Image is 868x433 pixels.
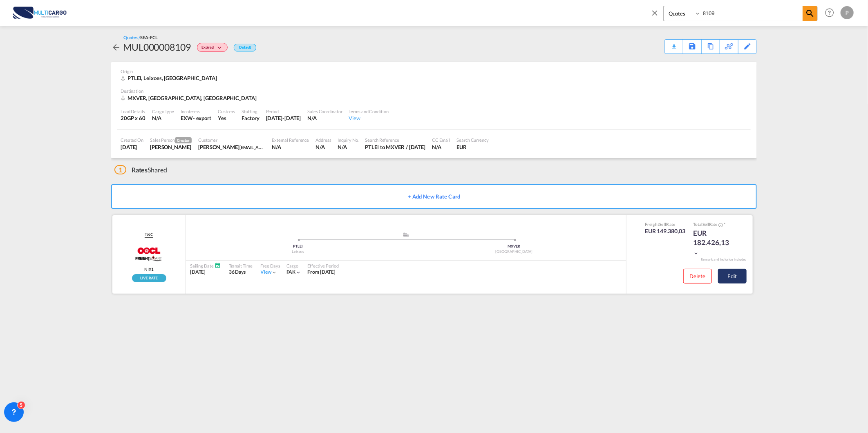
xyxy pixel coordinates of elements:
[315,137,331,143] div: Address
[144,266,154,272] span: NIX1
[198,137,265,143] div: Customer
[197,43,228,52] div: Change Status Here
[702,222,709,227] span: Sell
[694,250,699,256] md-icon: icon-chevron-down
[123,34,158,40] div: Quotes /SEA-FCL
[121,108,145,114] div: Load Details
[718,222,723,228] button: Spot Rates are dynamic & can fluctuate with time
[242,114,259,122] div: Factory Stuffing
[130,244,168,264] img: OOCL FreightSmart
[272,137,309,143] div: External Reference
[406,249,622,254] div: [GEOGRAPHIC_DATA]
[456,143,489,151] div: EUR
[12,4,67,22] img: 82db67801a5411eeacfdbd8acfa81e61.png
[307,263,338,269] div: Effective Period
[181,114,193,122] div: EXW
[349,108,389,114] div: Terms and Condition
[261,269,277,276] div: Viewicon-chevron-down
[216,46,226,50] md-icon: icon-chevron-down
[152,108,174,114] div: Cargo Type
[181,108,211,114] div: Incoterms
[295,270,301,275] md-icon: icon-chevron-down
[266,108,301,114] div: Period
[307,269,336,276] div: From 12 Aug 2025
[121,143,143,151] div: 12 Aug 2025
[650,6,663,25] span: icon-close
[218,114,235,122] div: Yes
[111,40,123,54] div: icon-arrow-left
[823,6,837,20] span: Help
[650,8,659,17] md-icon: icon-close
[272,143,309,151] div: N/A
[271,270,277,275] md-icon: icon-chevron-down
[218,108,235,114] div: Customs
[432,137,450,143] div: CC Email
[191,40,230,54] div: Change Status Here
[229,269,253,276] div: 36 Days
[718,269,747,283] button: Edit
[307,269,336,275] span: From [DATE]
[645,227,685,235] div: EUR 149.380,03
[128,75,217,81] span: PTLEI, Leixoes, [GEOGRAPHIC_DATA]
[190,244,406,249] div: PTLEI
[695,257,753,262] div: Remark and Inclusion included
[175,137,192,143] span: Creator
[723,222,726,227] span: Subject to Remarks
[266,114,301,122] div: 12 Aug 2025
[201,45,216,53] span: Expired
[456,137,489,143] div: Search Currency
[349,114,389,122] div: View
[660,222,667,227] span: Sell
[239,144,312,150] span: [EMAIL_ADDRESS][DOMAIN_NAME]
[432,143,450,151] div: N/A
[150,137,192,143] div: Sales Person
[365,143,426,151] div: PTLEI to MXVER / 12 Aug 2025
[145,231,153,238] span: T&C
[307,114,342,122] div: N/A
[190,249,406,254] div: Leixoes
[365,137,426,143] div: Search Reference
[229,263,253,269] div: Transit Time
[140,35,157,40] span: SEA-FCL
[338,137,359,143] div: Inquiry No.
[121,74,219,82] div: PTLEI, Leixoes, Europe
[805,9,815,18] md-icon: icon-magnify
[694,228,734,257] div: EUR 182.426,13
[132,274,166,282] img: rpa-live-rate.png
[150,143,192,151] div: Patricia Barroso
[823,6,841,20] div: Help
[401,232,411,237] md-icon: assets/icons/custom/ship-fill.svg
[121,88,747,94] div: Destination
[701,6,803,20] input: Enter Quotation Number
[121,68,747,74] div: Origin
[132,166,148,174] span: Rates
[215,262,221,268] md-icon: Schedules Available
[315,143,331,151] div: N/A
[286,269,296,275] span: FAK
[694,221,734,228] div: Total Rate
[286,263,302,269] div: Cargo
[234,44,256,51] div: Default
[121,137,143,143] div: Created On
[683,269,712,283] button: Delete
[669,40,679,47] div: Quote PDF is not available at this time
[190,263,221,269] div: Sailing Date
[121,94,259,102] div: MXVER, Veracruz, Americas
[803,6,817,21] span: icon-magnify
[121,114,145,122] div: 20GP x 60
[152,114,174,122] div: N/A
[669,41,679,47] md-icon: icon-download
[198,143,265,151] div: Gaspar Rosso
[242,108,259,114] div: Stuffing
[111,42,121,52] md-icon: icon-arrow-left
[841,6,854,19] div: P
[123,40,191,54] div: MUL000008109
[193,114,211,122] div: - export
[683,40,701,54] div: Save As Template
[406,244,622,249] div: MXVER
[307,108,342,114] div: Sales Coordinator
[114,165,167,174] div: Shared
[114,165,126,174] span: 1
[132,274,166,282] div: Rollable available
